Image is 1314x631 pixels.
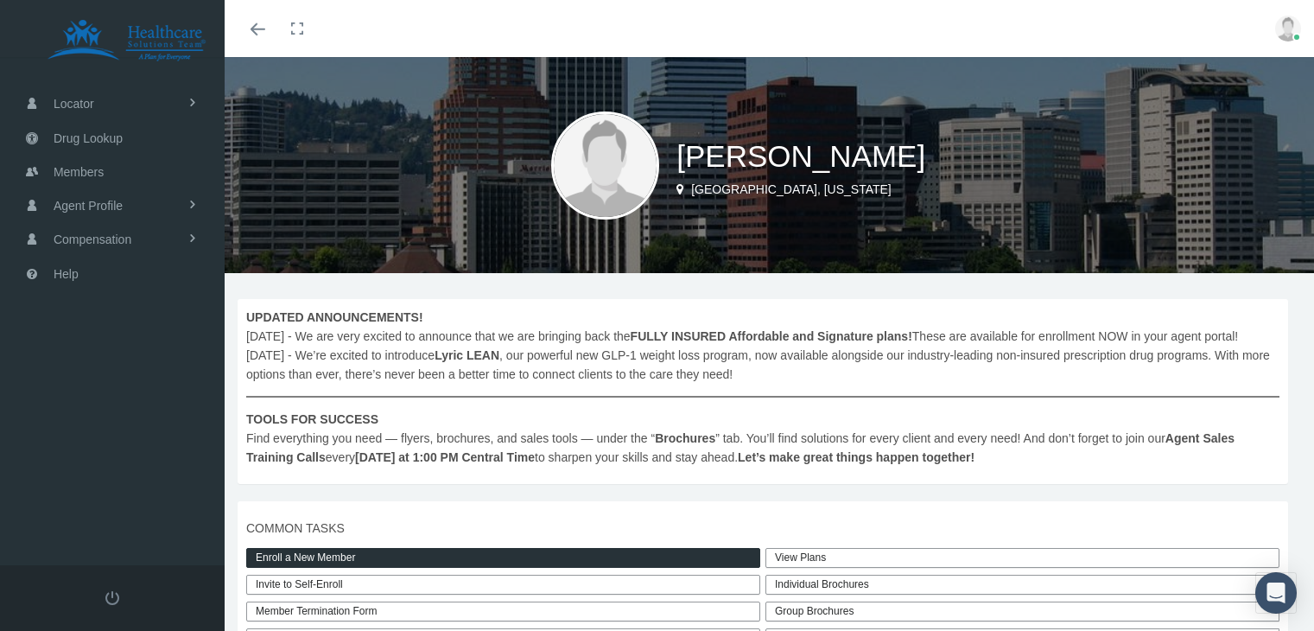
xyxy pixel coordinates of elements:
[738,450,974,464] b: Let’s make great things happen together!
[54,258,79,290] span: Help
[1275,16,1301,41] img: user-placeholder.jpg
[246,548,760,568] a: Enroll a New Member
[1255,572,1297,614] div: Open Intercom Messenger
[631,329,912,343] b: FULLY INSURED Affordable and Signature plans!
[246,519,1279,538] span: COMMON TASKS
[765,575,1279,595] div: Individual Brochures
[246,412,378,426] b: TOOLS FOR SUCCESS
[54,156,104,188] span: Members
[54,87,94,120] span: Locator
[691,182,892,196] span: [GEOGRAPHIC_DATA], [US_STATE]
[54,122,123,155] span: Drug Lookup
[435,348,499,362] b: Lyric LEAN
[655,431,715,445] b: Brochures
[355,450,535,464] b: [DATE] at 1:00 PM Central Time
[22,19,230,62] img: HEALTHCARE SOLUTIONS TEAM, LLC
[246,431,1235,464] b: Agent Sales Training Calls
[54,189,123,222] span: Agent Profile
[54,223,131,256] span: Compensation
[676,139,925,173] span: [PERSON_NAME]
[246,310,423,324] b: UPDATED ANNOUNCEMENTS!
[246,602,760,621] a: Member Termination Form
[765,602,1279,621] div: Group Brochures
[246,308,1279,467] span: [DATE] - We are very excited to announce that we are bringing back the These are available for en...
[765,548,1279,568] a: View Plans
[246,575,760,595] a: Invite to Self-Enroll
[551,112,659,220] img: user-placeholder.jpg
